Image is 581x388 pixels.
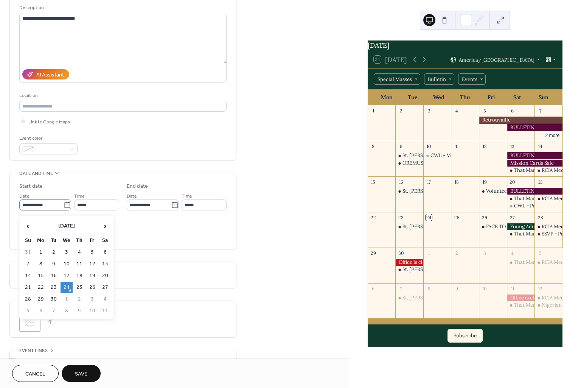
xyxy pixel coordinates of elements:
div: Volunteers Social Night Potluck [479,188,507,195]
div: 6 [509,108,516,114]
div: Mon [374,90,400,105]
div: RCIA Meetings [534,295,562,301]
td: 1 [61,294,73,305]
div: St. Anthony's Prayer Group [395,295,423,301]
div: Office is close [395,259,423,266]
td: 8 [35,259,47,270]
td: 18 [73,270,85,281]
span: Date and time [19,170,53,178]
div: 10 [482,285,488,292]
th: [DATE] [35,218,98,234]
div: CWL - Prayers & Squares [507,203,535,209]
div: BULLETIN [507,188,562,195]
div: CWL - Meeting [430,152,465,159]
div: 4 [509,250,516,256]
div: 6 [370,285,376,292]
th: Sa [99,235,111,246]
th: Mo [35,235,47,246]
div: RCIA Meetings [542,167,575,174]
div: That Man Is You [507,259,535,266]
button: Cancel [12,365,59,382]
div: FACE TO FACE NIGHTS [479,223,507,230]
div: 10 [426,143,432,150]
div: 15 [370,179,376,185]
div: AI Assistant [36,71,64,79]
div: Mission Cards Sale [507,160,562,167]
td: 8 [61,305,73,316]
td: 16 [48,270,60,281]
div: 5 [537,250,544,256]
div: 16 [398,179,404,185]
div: St. [PERSON_NAME]'s Prayer Group [402,266,487,273]
div: Wed [426,90,452,105]
div: 22 [370,214,376,221]
div: ••• [10,350,236,366]
div: 20 [509,179,516,185]
div: St. [PERSON_NAME]'s Prayer Group [402,152,487,159]
div: OREMUS [402,160,423,167]
td: 28 [22,294,34,305]
div: [DATE] [368,41,562,50]
div: RCIA Meetings [534,259,562,266]
div: 11 [454,143,460,150]
div: RCIA Meetings [542,295,575,301]
div: 17 [426,179,432,185]
div: Sat [504,90,530,105]
div: 24 [426,214,432,221]
div: Young Adult's Hike [507,223,535,230]
div: Sun [530,90,556,105]
div: 9 [398,143,404,150]
div: RCIA Meetings [542,223,575,230]
span: America/[GEOGRAPHIC_DATA] [458,57,534,62]
td: 11 [99,305,111,316]
div: 5 [482,108,488,114]
div: RCIA Meetings [542,259,575,266]
div: St. Anthony's Prayer Group [395,223,423,230]
div: 23 [398,214,404,221]
div: 7 [537,108,544,114]
span: Event links [19,347,48,355]
div: St. [PERSON_NAME]'s Prayer Group [402,223,487,230]
td: 15 [35,270,47,281]
span: Date [19,192,30,200]
div: Tue [400,90,426,105]
div: RCIA Meetings [542,195,575,202]
div: 4 [454,108,460,114]
td: 12 [86,259,98,270]
span: Date [127,192,137,200]
div: That Man Is You [514,302,551,309]
td: 20 [99,270,111,281]
div: RCIA Meetings [534,195,562,202]
button: 2 more [542,131,562,139]
div: OREMUS [395,160,423,167]
div: Office is close [507,295,535,301]
div: 25 [454,214,460,221]
button: AI Assistant [22,69,69,79]
td: 9 [73,305,85,316]
div: CWL - Prayers & Squares [514,203,572,209]
div: St. Anthony's Prayer Group [395,188,423,195]
td: 25 [73,282,85,293]
td: 7 [48,305,60,316]
div: 3 [426,108,432,114]
td: 26 [86,282,98,293]
div: 1 [426,250,432,256]
td: 10 [86,305,98,316]
div: St. [PERSON_NAME]'s Prayer Group [402,295,487,301]
div: That Man Is You [507,302,535,309]
div: 28 [537,214,544,221]
td: 6 [99,247,111,258]
div: Start date [19,182,43,190]
div: That Man Is You [507,195,535,202]
div: 26 [482,214,488,221]
div: That Man Is You [514,259,551,266]
div: That Man Is You [514,167,551,174]
th: Su [22,235,34,246]
td: 2 [73,294,85,305]
div: 8 [370,143,376,150]
td: 7 [22,259,34,270]
div: 27 [509,214,516,221]
td: 30 [48,294,60,305]
div: Fri [478,90,504,105]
